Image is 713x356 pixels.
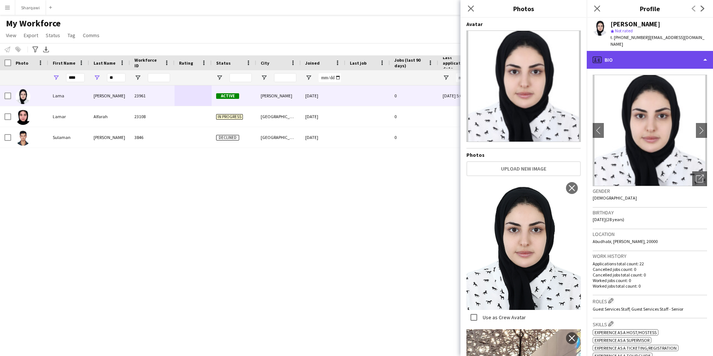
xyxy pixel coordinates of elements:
[615,28,633,33] span: Not rated
[466,179,581,310] img: Crew photo 1110499
[6,32,16,39] span: View
[593,272,707,278] p: Cancelled jobs total count: 0
[481,314,526,321] label: Use as Crew Avatar
[350,60,367,66] span: Last job
[15,0,46,15] button: Sharqawi
[301,127,345,148] div: [DATE]
[66,73,85,82] input: First Name Filter Input
[593,239,658,244] span: Abudhabi, [PERSON_NAME], 20000
[130,127,175,148] div: 3846
[390,85,438,106] div: 0
[130,85,175,106] div: 23961
[46,32,60,39] span: Status
[593,261,707,266] p: Applications total count: 22
[89,106,130,127] div: Alfarah
[16,110,30,125] img: Lamar Alfarah
[460,4,587,13] h3: Photos
[80,30,102,40] a: Comms
[466,152,581,158] h4: Photos
[595,337,649,343] span: Experience as a Supervisor
[16,89,30,104] img: Lama Ahmad
[274,73,296,82] input: City Filter Input
[261,74,267,81] button: Open Filter Menu
[390,106,438,127] div: 0
[466,161,581,176] button: Upload new image
[390,127,438,148] div: 0
[216,114,243,120] span: In progress
[65,30,78,40] a: Tag
[42,45,51,54] app-action-btn: Export XLSX
[443,55,472,71] span: Last application date
[593,217,624,222] span: [DATE] (28 years)
[256,127,301,148] div: [GEOGRAPHIC_DATA]
[301,85,345,106] div: [DATE]
[611,21,660,27] div: [PERSON_NAME]
[593,297,707,305] h3: Roles
[83,32,100,39] span: Comms
[692,171,707,186] div: Open photos pop-in
[593,253,707,259] h3: Work history
[68,32,75,39] span: Tag
[261,60,269,66] span: City
[216,74,223,81] button: Open Filter Menu
[24,32,38,39] span: Export
[587,51,713,69] div: Bio
[16,60,28,66] span: Photo
[179,60,193,66] span: Rating
[256,85,301,106] div: [PERSON_NAME]
[48,85,89,106] div: Lama
[48,106,89,127] div: Lamar
[216,60,231,66] span: Status
[148,73,170,82] input: Workforce ID Filter Input
[53,74,59,81] button: Open Filter Menu
[89,85,130,106] div: [PERSON_NAME]
[593,320,707,328] h3: Skills
[216,135,239,140] span: Declined
[134,74,141,81] button: Open Filter Menu
[593,75,707,186] img: Crew avatar or photo
[216,93,239,99] span: Active
[611,35,649,40] span: t. [PHONE_NUMBER]
[305,60,320,66] span: Joined
[593,266,707,272] p: Cancelled jobs count: 0
[593,195,637,201] span: [DEMOGRAPHIC_DATA]
[134,57,161,68] span: Workforce ID
[443,74,449,81] button: Open Filter Menu
[305,74,312,81] button: Open Filter Menu
[229,73,252,82] input: Status Filter Input
[89,127,130,148] div: [PERSON_NAME]
[21,30,41,40] a: Export
[587,4,713,13] h3: Profile
[16,131,30,146] img: Sulaman Ahmed
[43,30,63,40] a: Status
[593,188,707,194] h3: Gender
[94,74,100,81] button: Open Filter Menu
[595,330,657,335] span: Experience as a Host/Hostess
[593,306,683,312] span: Guest Services Staff, Guest Services Staff - Senior
[301,106,345,127] div: [DATE]
[593,231,707,237] h3: Location
[438,85,494,106] div: [DATE] 5:02pm
[593,278,707,283] p: Worked jobs count: 0
[94,60,115,66] span: Last Name
[130,106,175,127] div: 23108
[31,45,40,54] app-action-btn: Advanced filters
[593,283,707,289] p: Worked jobs total count: 0
[48,127,89,148] div: Sulaman
[319,73,341,82] input: Joined Filter Input
[53,60,75,66] span: First Name
[456,73,489,82] input: Last application date Filter Input
[394,57,425,68] span: Jobs (last 90 days)
[595,345,677,351] span: Experience as a Ticketing/Registration
[107,73,126,82] input: Last Name Filter Input
[466,30,581,142] img: Crew avatar
[593,209,707,216] h3: Birthday
[256,106,301,127] div: [GEOGRAPHIC_DATA]
[466,21,581,27] h4: Avatar
[611,35,704,47] span: | [EMAIL_ADDRESS][DOMAIN_NAME]
[6,18,61,29] span: My Workforce
[3,30,19,40] a: View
